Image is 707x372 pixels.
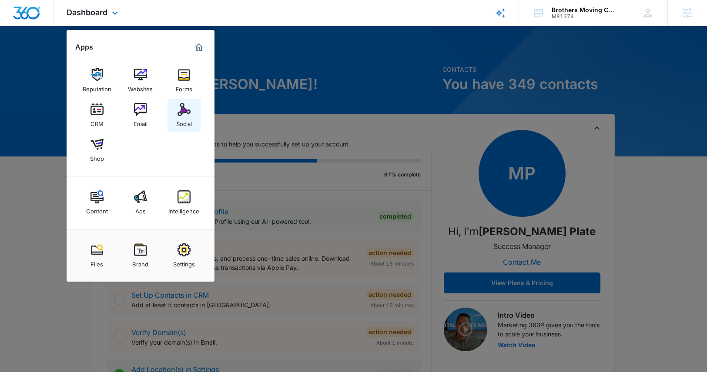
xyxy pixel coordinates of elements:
div: Forms [176,81,192,93]
a: Content [80,186,114,219]
div: Intelligence [168,203,199,215]
div: Files [90,256,103,268]
a: Email [124,99,157,132]
a: Ads [124,186,157,219]
span: Dashboard [67,8,107,17]
a: Forms [168,64,201,97]
div: CRM [90,116,104,127]
div: Settings [173,256,195,268]
a: Brand [124,239,157,272]
a: Intelligence [168,186,201,219]
div: Shop [90,151,104,162]
a: CRM [80,99,114,132]
div: Email [134,116,147,127]
div: Ads [135,203,146,215]
a: Marketing 360® Dashboard [192,40,206,54]
a: Shop [80,133,114,166]
div: Websites [128,81,153,93]
a: Social [168,99,201,132]
div: Content [86,203,108,215]
div: Reputation [83,81,111,93]
a: Websites [124,64,157,97]
div: account id [552,13,615,20]
div: Social [176,116,192,127]
a: Files [80,239,114,272]
div: account name [552,7,615,13]
div: Brand [132,256,148,268]
a: Reputation [80,64,114,97]
a: Settings [168,239,201,272]
h2: Apps [75,43,93,51]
